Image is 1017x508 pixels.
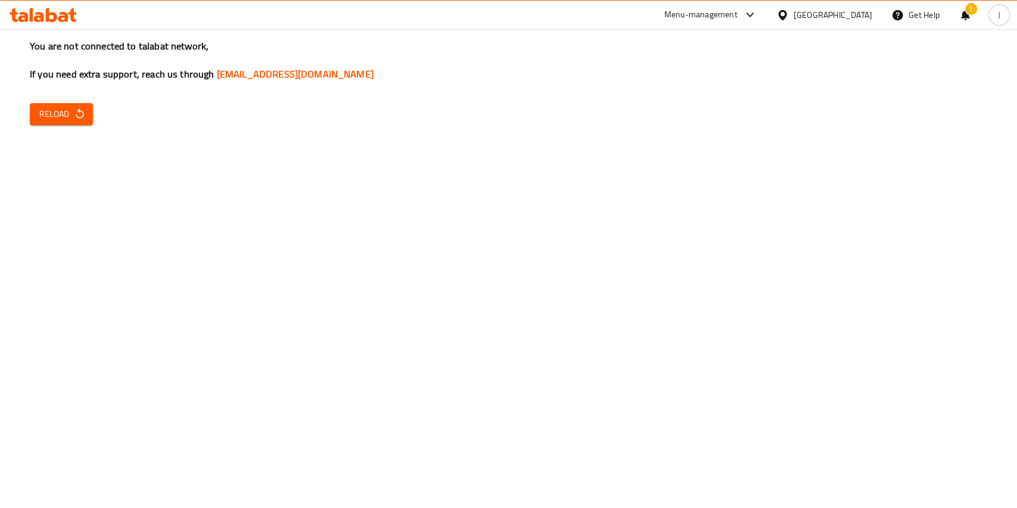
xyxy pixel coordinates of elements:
h3: You are not connected to talabat network, If you need extra support, reach us through [30,39,987,81]
button: Reload [30,103,93,125]
a: [EMAIL_ADDRESS][DOMAIN_NAME] [217,65,374,83]
span: J [998,8,1000,21]
div: Menu-management [664,8,738,22]
span: Reload [39,107,83,122]
div: [GEOGRAPHIC_DATA] [794,8,872,21]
